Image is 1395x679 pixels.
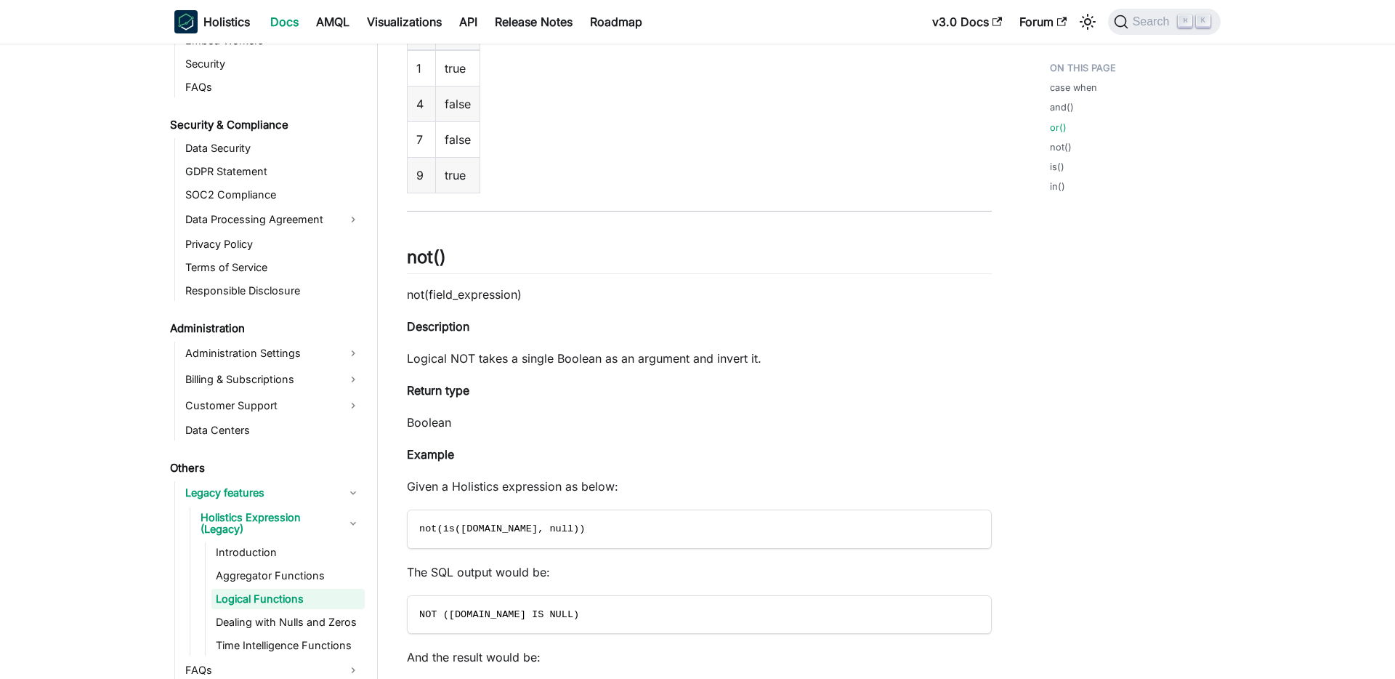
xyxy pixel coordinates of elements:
[923,10,1011,33] a: v3.0 Docs
[407,447,454,462] strong: Example
[307,10,358,33] a: AMQL
[419,609,579,620] span: NOT ([DOMAIN_NAME] IS NULL)
[1050,121,1067,134] a: or()
[181,420,365,441] a: Data Centers
[1128,15,1178,28] span: Search
[436,50,480,87] td: true
[181,481,365,505] a: Legacy features
[166,458,365,478] a: Others
[419,523,585,534] span: not(is([DOMAIN_NAME], null))
[407,414,992,431] p: Boolean
[1050,180,1065,193] a: in()
[407,246,992,274] h2: not()
[407,383,469,398] strong: Return type
[181,161,365,182] a: GDPR Statement
[181,208,365,231] a: Data Processing Agreement
[211,612,365,632] a: Dealing with Nulls and Zeros
[436,121,480,157] td: false
[450,10,486,33] a: API
[486,10,581,33] a: Release Notes
[181,281,365,301] a: Responsible Disclosure
[407,478,992,495] p: Given a Holistics expression as below:
[1178,15,1192,28] kbd: ⌘
[203,13,250,31] b: Holistics
[1050,81,1097,95] a: case when
[581,10,651,33] a: Roadmap
[408,50,436,87] td: 1
[211,589,365,609] a: Logical Functions
[181,257,365,278] a: Terms of Service
[408,157,436,193] td: 9
[181,368,365,391] a: Billing & Subscriptions
[181,185,365,205] a: SOC2 Compliance
[1050,140,1072,154] a: not()
[408,86,436,121] td: 4
[211,542,365,563] a: Introduction
[166,115,365,135] a: Security & Compliance
[174,10,198,33] img: Holistics
[181,138,365,158] a: Data Security
[407,648,992,666] p: And the result would be:
[407,286,992,303] p: not(field_expression)
[436,157,480,193] td: true
[407,319,469,334] strong: Description
[211,566,365,586] a: Aggregator Functions
[358,10,450,33] a: Visualizations
[1011,10,1075,33] a: Forum
[1108,9,1221,35] button: Search (Command+K)
[181,54,365,74] a: Security
[262,10,307,33] a: Docs
[196,507,365,539] a: Holistics Expression (Legacy)
[166,318,365,339] a: Administration
[211,635,365,656] a: Time Intelligence Functions
[160,44,378,679] nav: Docs sidebar
[407,563,992,581] p: The SQL output would be:
[1196,15,1210,28] kbd: K
[181,342,365,365] a: Administration Settings
[407,350,992,367] p: Logical NOT takes a single Boolean as an argument and invert it.
[1050,160,1064,174] a: is()
[436,86,480,121] td: false
[408,121,436,157] td: 7
[174,10,250,33] a: HolisticsHolistics
[181,394,365,417] a: Customer Support
[181,234,365,254] a: Privacy Policy
[181,77,365,97] a: FAQs
[1076,10,1099,33] button: Switch between dark and light mode (currently light mode)
[1050,100,1074,114] a: and()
